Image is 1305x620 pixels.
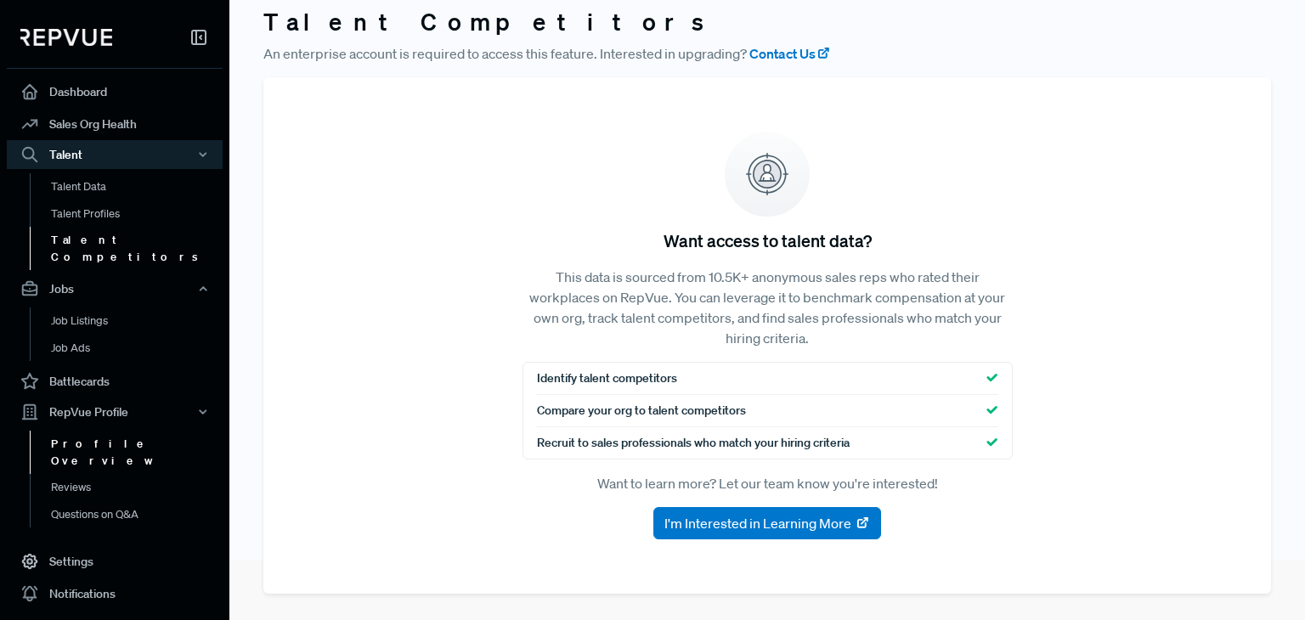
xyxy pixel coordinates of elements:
a: Questions on Q&A [30,501,246,528]
a: Reviews [30,474,246,501]
p: This data is sourced from 10.5K+ anonymous sales reps who rated their workplaces on RepVue. You c... [523,267,1013,348]
a: Notifications [7,578,223,610]
span: I'm Interested in Learning More [664,513,851,533]
a: Sales Org Health [7,108,223,140]
a: Contact Us [749,43,831,64]
a: Profile Overview [30,431,246,474]
a: Battlecards [7,365,223,397]
a: Dashboard [7,76,223,108]
a: Talent Profiles [30,200,246,228]
button: Talent [7,140,223,169]
span: Compare your org to talent competitors [537,402,746,420]
button: RepVue Profile [7,397,223,426]
a: Job Ads [30,335,246,362]
a: Talent Data [30,173,246,200]
a: Talent Competitors [30,227,246,270]
span: Recruit to sales professionals who match your hiring criteria [537,434,850,452]
span: Identify talent competitors [537,369,677,387]
h5: Want access to talent data? [664,230,872,251]
p: Want to learn more? Let our team know you're interested! [523,473,1013,493]
button: I'm Interested in Learning More [653,507,881,539]
button: Jobs [7,274,223,303]
img: RepVue [20,29,112,46]
h3: Talent Competitors [263,8,1271,37]
a: Settings [7,545,223,578]
a: Job Listings [30,307,246,335]
p: An enterprise account is required to access this feature. Interested in upgrading? [263,43,1271,64]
